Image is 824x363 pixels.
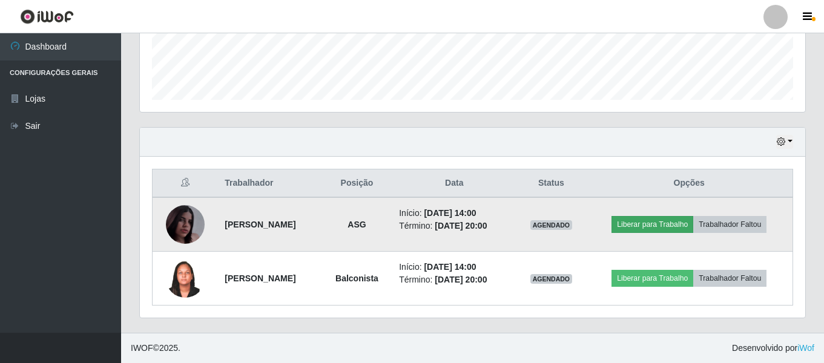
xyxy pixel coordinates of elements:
[435,275,487,284] time: [DATE] 20:00
[732,342,814,355] span: Desenvolvido por
[611,270,693,287] button: Liberar para Trabalho
[399,261,509,273] li: Início:
[399,273,509,286] li: Término:
[131,342,180,355] span: © 2025 .
[693,270,766,287] button: Trabalhador Faltou
[424,262,476,272] time: [DATE] 14:00
[335,273,378,283] strong: Balconista
[516,169,585,198] th: Status
[392,169,516,198] th: Data
[225,220,295,229] strong: [PERSON_NAME]
[435,221,487,231] time: [DATE] 20:00
[166,246,205,311] img: 1623953231817.jpeg
[611,216,693,233] button: Liberar para Trabalho
[530,274,573,284] span: AGENDADO
[322,169,392,198] th: Posição
[693,216,766,233] button: Trabalhador Faltou
[399,220,509,232] li: Término:
[530,220,573,230] span: AGENDADO
[20,9,74,24] img: CoreUI Logo
[797,343,814,353] a: iWof
[399,207,509,220] li: Início:
[585,169,793,198] th: Opções
[424,208,476,218] time: [DATE] 14:00
[131,343,153,353] span: IWOF
[217,169,321,198] th: Trabalhador
[166,190,205,259] img: 1746570800358.jpeg
[348,220,366,229] strong: ASG
[225,273,295,283] strong: [PERSON_NAME]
